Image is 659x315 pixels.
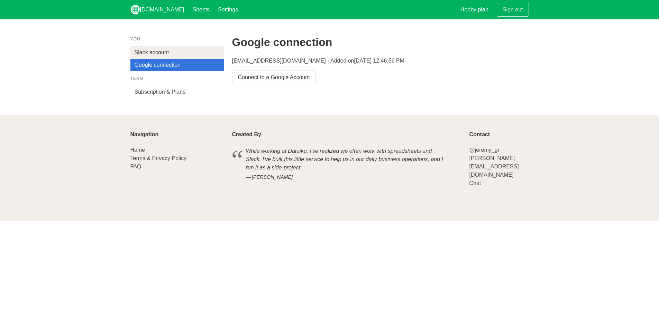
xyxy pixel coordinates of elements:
[232,36,529,48] h2: Google connection
[130,46,224,59] a: Slack account
[130,131,224,138] p: Navigation
[130,75,224,82] p: Team
[130,86,224,98] a: Subscription & Plans
[469,180,481,186] a: Chat
[469,147,499,153] a: @jeremy_gr
[232,71,316,84] a: Connect to a Google Account
[232,131,461,138] p: Created By
[130,164,141,169] a: FAQ
[130,147,145,153] a: Home
[130,59,224,71] a: Google connection
[232,146,461,182] blockquote: While working at Dataiku, I've realized we often work with spreadsheets and Slack. I've built thi...
[130,155,187,161] a: Terms & Privacy Policy
[130,5,140,15] img: logo_v2_white.png
[469,155,519,178] a: [PERSON_NAME][EMAIL_ADDRESS][DOMAIN_NAME]
[354,58,405,64] span: [DATE] 12:46:56 PM
[469,131,529,138] p: Contact
[130,36,224,42] p: You
[232,57,529,65] p: [EMAIL_ADDRESS][DOMAIN_NAME] - Added on
[497,3,529,17] a: Sign out
[246,174,447,181] cite: [PERSON_NAME]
